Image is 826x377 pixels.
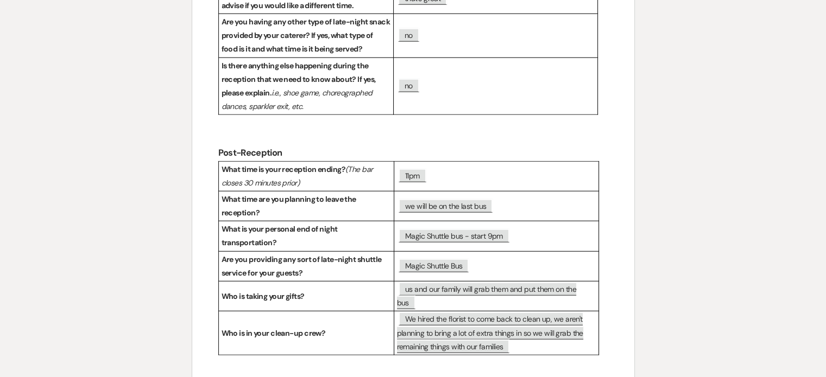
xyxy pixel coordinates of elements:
strong: Are you providing any sort of late-night shuttle service for your guests? [222,254,383,278]
span: we will be on the last bus [399,199,493,213]
span: no [398,28,419,42]
strong: What time are you planning to leave the reception? [222,194,358,218]
span: Magic Shuttle Bus [399,259,469,272]
strong: Who is taking your gifts? [222,291,305,301]
span: Magic Shuttle bus - start 9pm [399,229,509,242]
strong: Is there anything else happening during the reception that we need to know about? If yes, please ... [222,61,377,98]
strong: Are you having any other type of late-night snack provided by your caterer? If yes, what type of ... [222,17,392,54]
span: We hired the florist to come back to clean up, we aren't planning to bring a lot of extra things ... [397,312,583,353]
strong: What is your personal end of night transportation? [222,224,339,247]
strong: Post-Reception [218,147,282,158]
strong: What time is your reception ending? [222,164,345,174]
em: (The bar closes 30 minutes prior) [222,164,375,188]
span: no [398,79,419,92]
span: us and our family will grab them and put them on the bus [397,282,576,309]
em: i.e., shoe game, choreographed dances, sparkler exit, etc. [222,88,374,111]
span: 11pm [399,169,426,182]
strong: Who is in your clean-up crew? [222,328,326,338]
